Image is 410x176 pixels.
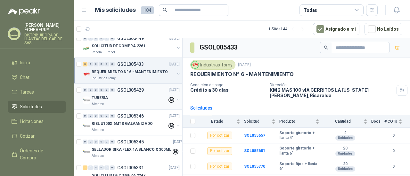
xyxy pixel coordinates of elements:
div: 0 [104,88,109,92]
p: REQUERIMIENTO N° 6 - MANTENIMIENTO [92,69,168,75]
div: 0 [83,36,87,41]
div: Unidades [335,166,355,172]
a: Solicitudes [8,101,66,113]
th: Producto [279,115,323,128]
div: 0 [88,140,93,144]
div: Unidades [335,135,355,141]
a: Cotizar [8,130,66,142]
p: GSOL005331 [117,165,144,170]
h1: Mis solicitudes [95,5,136,15]
img: Company Logo [83,45,90,52]
div: 0 [110,88,115,92]
p: REQUERIMIENTO N° 6 - MANTENIMIENTO [190,71,294,78]
p: Almatec [92,102,104,107]
a: SOL055770 [244,164,265,169]
b: 0 [384,133,402,139]
p: [DATE] [169,61,180,67]
div: 3 [83,62,87,66]
div: 0 [94,140,98,144]
p: [DATE] [173,139,184,145]
div: 0 [99,114,104,118]
img: Company Logo [192,61,199,68]
div: 0 [99,88,104,92]
a: Licitaciones [8,115,66,127]
a: 0 0 0 0 0 0 GSOL005346[DATE] Company LogoRIEL U100X 6MTS GALVANIZADOAlmatec [83,112,181,133]
img: Company Logo [83,148,90,156]
p: GSOL005346 [117,114,144,118]
b: 0 [384,164,402,170]
p: Almatec [92,153,104,158]
span: search [324,45,328,50]
div: 0 [104,62,109,66]
b: SOL055657 [244,133,265,138]
div: Solicitudes [190,104,212,111]
span: Chat [20,74,29,81]
span: Cantidad [323,119,362,124]
span: Tareas [20,88,34,96]
a: Tareas [8,86,66,98]
div: 0 [88,88,93,92]
p: SELLADOR SIKA FLEX 1A BLANCO X 300ML [92,147,171,153]
th: # COTs [384,115,410,128]
b: Soporte giratorio + llanta 6" [279,146,319,156]
div: Industrias Tomy [190,60,235,70]
p: [DATE] [169,35,180,42]
p: Panela El Trébol [92,50,115,55]
p: [DATE] [169,87,180,93]
div: 0 [88,62,93,66]
span: 104 [141,6,154,14]
div: 0 [104,114,109,118]
div: 0 [94,165,98,170]
p: GSOL005345 [117,140,144,144]
p: [DATE] [238,62,251,68]
div: 1 - 50 de 144 [268,24,308,34]
div: Unidades [335,151,355,156]
p: RIEL U100X 6MTS GALVANIZADO [92,121,153,127]
button: Asignado a mi [313,23,359,35]
a: Chat [8,71,66,83]
b: Soporte giratorio + llanta 4" [279,131,319,141]
span: Producto [279,119,314,124]
div: 0 [83,88,87,92]
div: 0 [110,165,115,170]
h3: GSOL005433 [200,42,238,52]
a: 0 0 0 0 0 0 GSOL005345[DATE] Company LogoSELLADOR SIKA FLEX 1A BLANCO X 300MLAlmatec [83,138,185,158]
div: 0 [110,114,115,118]
div: 0 [99,36,104,41]
b: 20 [323,146,367,151]
p: GSOL005429 [117,88,144,92]
a: 0 0 0 0 0 0 GSOL005449[DATE] Company LogoSOLICITUD DE COMPRA 2261Panela El Trébol [83,34,181,55]
th: Solicitud [244,115,279,128]
div: 0 [110,140,115,144]
span: Órdenes de Compra [20,147,60,161]
span: Inicio [20,59,30,66]
th: Cantidad [323,115,371,128]
div: Por cotizar [207,163,232,170]
th: Estado [199,115,244,128]
p: [PERSON_NAME] ECHEVERRY [24,23,66,32]
div: 0 [110,36,115,41]
p: DISTRIBUIDORA DE LLANTAS DEL CARIBE SAS [24,33,66,45]
div: 0 [104,36,109,41]
p: Crédito a 30 días [190,87,265,93]
p: Industrias Tomy [92,76,116,81]
a: SOL055681 [244,149,265,153]
div: 0 [88,114,93,118]
a: 3 0 0 0 0 0 GSOL005433[DATE] Company LogoREQUERIMIENTO N° 6 - MANTENIMIENTOIndustrias Tomy [83,60,181,81]
span: Estado [199,119,235,124]
th: Docs [371,115,384,128]
p: Dirección [270,83,394,87]
img: Company Logo [83,122,90,130]
div: 0 [94,36,98,41]
b: Soporte fijos + llanta 6" [279,162,319,172]
div: 0 [94,62,98,66]
span: Licitaciones [20,118,44,125]
div: Por cotizar [207,132,232,139]
div: 0 [99,165,104,170]
p: GSOL005433 [117,62,144,66]
p: Almatec [92,127,104,133]
div: Por cotizar [207,147,232,155]
div: 0 [94,114,98,118]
